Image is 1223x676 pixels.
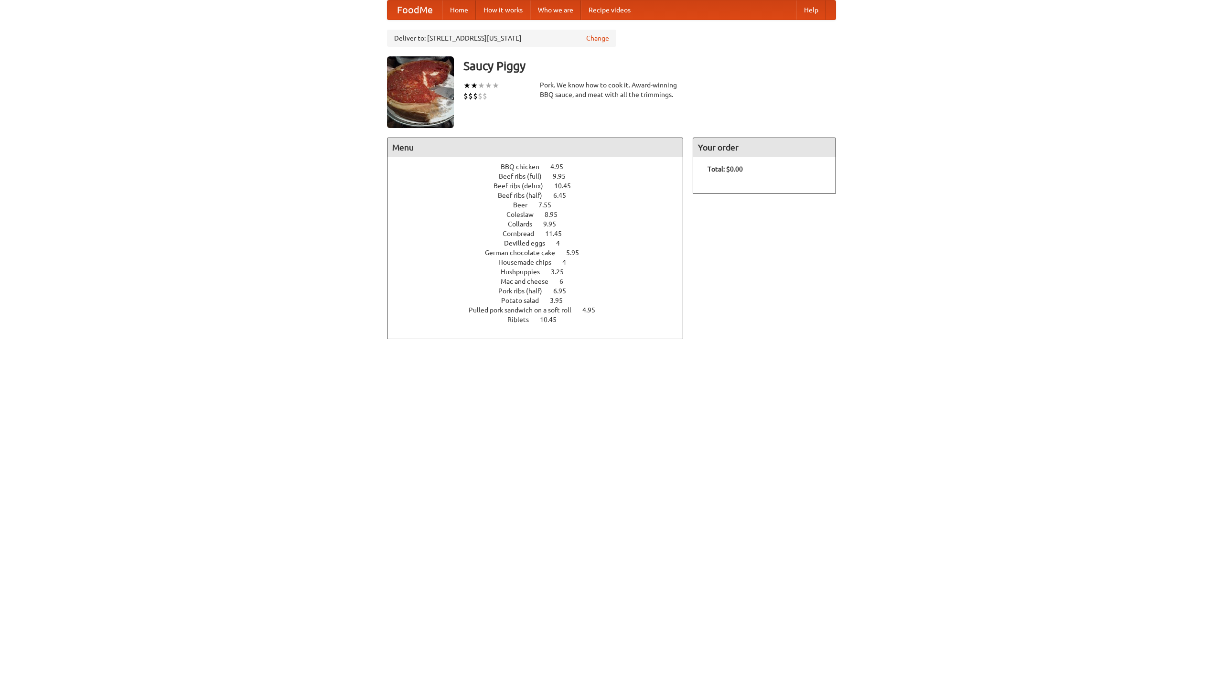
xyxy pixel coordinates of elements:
a: BBQ chicken 4.95 [501,163,581,171]
span: 6.95 [553,287,576,295]
h4: Your order [693,138,836,157]
span: BBQ chicken [501,163,549,171]
a: Mac and cheese 6 [501,278,581,285]
span: Collards [508,220,542,228]
a: How it works [476,0,530,20]
span: Hushpuppies [501,268,549,276]
li: ★ [492,80,499,91]
a: German chocolate cake 5.95 [485,249,597,257]
span: Cornbread [503,230,544,237]
span: Housemade chips [498,258,561,266]
a: Collards 9.95 [508,220,574,228]
span: Beef ribs (delux) [493,182,553,190]
span: Devilled eggs [504,239,555,247]
img: angular.jpg [387,56,454,128]
a: Riblets 10.45 [507,316,574,323]
a: Coleslaw 8.95 [506,211,575,218]
span: Beef ribs (full) [499,172,551,180]
span: 9.95 [543,220,566,228]
a: Pork ribs (half) 6.95 [498,287,584,295]
span: 6 [559,278,573,285]
a: Beef ribs (half) 6.45 [498,192,584,199]
a: Help [796,0,826,20]
a: Home [442,0,476,20]
a: Housemade chips 4 [498,258,584,266]
a: Pulled pork sandwich on a soft roll 4.95 [469,306,613,314]
span: 4 [562,258,576,266]
span: Coleslaw [506,211,543,218]
a: FoodMe [387,0,442,20]
div: Deliver to: [STREET_ADDRESS][US_STATE] [387,30,616,47]
li: ★ [463,80,471,91]
span: German chocolate cake [485,249,565,257]
span: Pork ribs (half) [498,287,552,295]
a: Change [586,33,609,43]
li: $ [468,91,473,101]
li: ★ [478,80,485,91]
span: 4.95 [582,306,605,314]
a: Potato salad 3.95 [501,297,580,304]
span: 5.95 [566,249,589,257]
span: 4.95 [550,163,573,171]
span: Beer [513,201,537,209]
li: $ [463,91,468,101]
span: 9.95 [553,172,575,180]
span: 8.95 [545,211,567,218]
b: Total: $0.00 [708,165,743,173]
li: ★ [485,80,492,91]
span: 11.45 [545,230,571,237]
a: Devilled eggs 4 [504,239,578,247]
a: Beer 7.55 [513,201,569,209]
span: Mac and cheese [501,278,558,285]
h4: Menu [387,138,683,157]
span: Pulled pork sandwich on a soft roll [469,306,581,314]
a: Beef ribs (full) 9.95 [499,172,583,180]
li: $ [483,91,487,101]
span: 3.95 [550,297,572,304]
a: Who we are [530,0,581,20]
li: $ [478,91,483,101]
span: 7.55 [538,201,561,209]
span: 10.45 [554,182,580,190]
span: 3.25 [551,268,573,276]
a: Beef ribs (delux) 10.45 [493,182,589,190]
span: Potato salad [501,297,548,304]
span: Riblets [507,316,538,323]
a: Hushpuppies 3.25 [501,268,581,276]
span: 6.45 [553,192,576,199]
span: Beef ribs (half) [498,192,552,199]
a: Cornbread 11.45 [503,230,579,237]
a: Recipe videos [581,0,638,20]
span: 4 [556,239,569,247]
h3: Saucy Piggy [463,56,836,75]
div: Pork. We know how to cook it. Award-winning BBQ sauce, and meat with all the trimmings. [540,80,683,99]
li: $ [473,91,478,101]
li: ★ [471,80,478,91]
span: 10.45 [540,316,566,323]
